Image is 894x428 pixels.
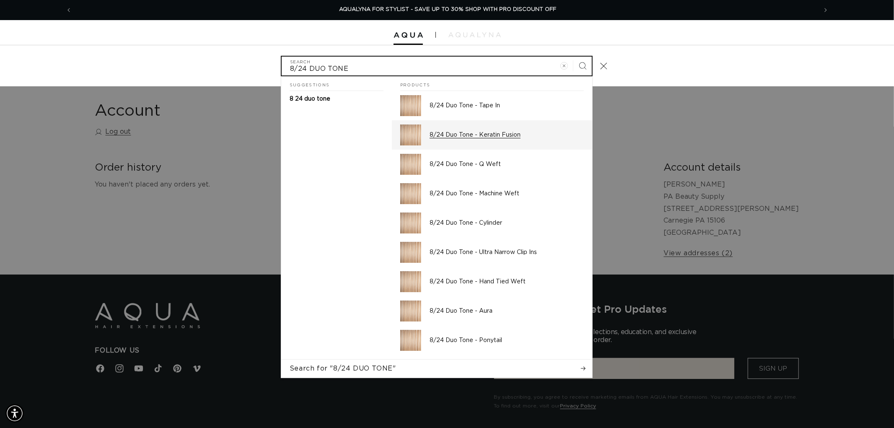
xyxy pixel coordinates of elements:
[594,57,613,75] button: Close
[392,91,592,120] a: 8/24 Duo Tone - Tape In
[290,96,330,102] span: 8 24 duo tone
[339,7,556,12] span: AQUALYNA FOR STYLIST - SAVE UP TO 30% SHOP WITH PRO DISCOUNT OFF
[430,102,584,109] p: 8/24 Duo Tone - Tape In
[394,32,423,38] img: Aqua Hair Extensions
[290,364,396,373] span: Search for "8/24 DUO TONE"
[392,179,592,208] a: 8/24 Duo Tone - Machine Weft
[430,249,584,256] p: 8/24 Duo Tone - Ultra Narrow Clip Ins
[5,404,24,423] div: Accessibility Menu
[430,190,584,197] p: 8/24 Duo Tone - Machine Weft
[400,183,421,204] img: 8/24 Duo Tone - Machine Weft
[400,271,421,292] img: 8/24 Duo Tone - Hand Tied Weft
[400,213,421,233] img: 8/24 Duo Tone - Cylinder
[392,267,592,296] a: 8/24 Duo Tone - Hand Tied Weft
[60,2,78,18] button: Previous announcement
[555,57,573,75] button: Clear search term
[392,238,592,267] a: 8/24 Duo Tone - Ultra Narrow Clip Ins
[430,161,584,168] p: 8/24 Duo Tone - Q Weft
[392,296,592,326] a: 8/24 Duo Tone - Aura
[392,326,592,355] a: 8/24 Duo Tone - Ponytail
[400,301,421,322] img: 8/24 Duo Tone - Aura
[400,154,421,175] img: 8/24 Duo Tone - Q Weft
[290,95,330,103] p: 8 24 duo tone
[573,57,592,75] button: Search
[430,307,584,315] p: 8/24 Duo Tone - Aura
[816,2,835,18] button: Next announcement
[392,120,592,150] a: 8/24 Duo Tone - Keratin Fusion
[400,76,584,91] h2: Products
[281,91,392,107] a: 8 24 duo tone
[282,57,592,75] input: Search
[392,150,592,179] a: 8/24 Duo Tone - Q Weft
[777,337,894,428] iframe: Chat Widget
[448,32,501,37] img: aqualyna.com
[400,125,421,145] img: 8/24 Duo Tone - Keratin Fusion
[430,131,584,139] p: 8/24 Duo Tone - Keratin Fusion
[400,330,421,351] img: 8/24 Duo Tone - Ponytail
[400,95,421,116] img: 8/24 Duo Tone - Tape In
[400,242,421,263] img: 8/24 Duo Tone - Ultra Narrow Clip Ins
[290,76,384,91] h2: Suggestions
[430,219,584,227] p: 8/24 Duo Tone - Cylinder
[392,208,592,238] a: 8/24 Duo Tone - Cylinder
[430,337,584,344] p: 8/24 Duo Tone - Ponytail
[430,278,584,285] p: 8/24 Duo Tone - Hand Tied Weft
